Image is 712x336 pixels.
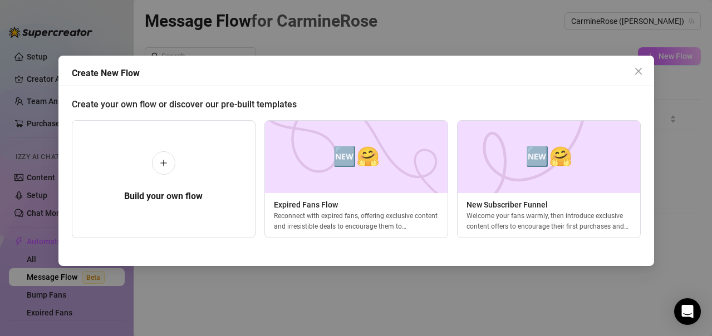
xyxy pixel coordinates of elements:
span: close [634,67,643,76]
h5: Build your own flow [124,190,203,203]
span: plus [159,159,167,167]
div: Welcome your fans warmly, then introduce exclusive content offers to encourage their first purcha... [457,211,640,231]
span: New Subscriber Funnel [457,199,640,211]
button: Close [630,62,647,80]
span: 🆕🤗 [332,142,379,171]
div: Reconnect with expired fans, offering exclusive content and irresistible deals to encourage them ... [264,211,447,231]
div: Open Intercom Messenger [674,298,701,325]
span: 🆕🤗 [525,142,572,171]
span: Close [630,67,647,76]
div: Create New Flow [72,67,654,80]
span: Expired Fans Flow [264,199,447,211]
span: Create your own flow or discover our pre-built templates [72,99,297,110]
